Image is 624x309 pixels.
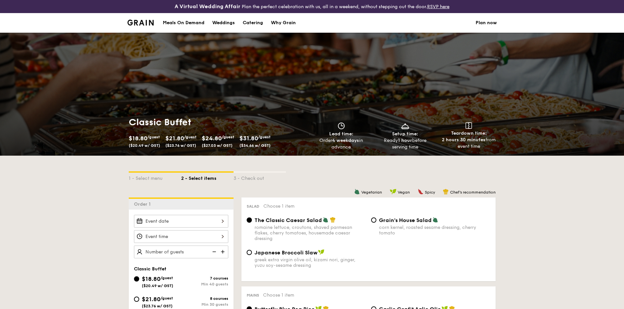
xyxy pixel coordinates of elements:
img: icon-chef-hat.a58ddaea.svg [330,217,336,223]
div: greek extra virgin olive oil, kizami nori, ginger, yuzu soy-sesame dressing [255,257,366,268]
div: Why Grain [271,13,296,33]
strong: 4 weekdays [332,138,359,143]
img: icon-teardown.65201eee.svg [465,122,472,129]
span: Teardown time: [451,130,487,136]
img: icon-dish.430c3a2e.svg [400,122,410,129]
div: romaine lettuce, croutons, shaved parmesan flakes, cherry tomatoes, housemade caesar dressing [255,225,366,241]
a: Logotype [127,20,154,26]
img: icon-spicy.37a8142b.svg [418,189,424,195]
img: icon-clock.2db775ea.svg [336,122,346,129]
div: Ready before serving time [376,137,434,150]
input: Grain's House Saladcorn kernel, roasted sesame dressing, cherry tomato [371,217,376,223]
span: ($23.76 w/ GST) [165,143,196,148]
span: $21.80 [142,296,161,303]
span: Grain's House Salad [379,217,432,223]
span: Setup time: [392,131,418,137]
span: Spicy [425,190,435,195]
span: Vegetarian [361,190,382,195]
div: Min 40 guests [181,282,228,286]
img: icon-chef-hat.a58ddaea.svg [443,189,449,195]
img: icon-add.58712e84.svg [218,246,228,258]
span: $21.80 [165,135,184,142]
input: $18.80/guest($20.49 w/ GST)7 coursesMin 40 guests [134,276,139,282]
div: 2 - Select items [181,173,234,182]
strong: 1 hour [398,138,412,143]
span: Mains [247,293,259,298]
span: $18.80 [129,135,147,142]
div: 7 courses [181,276,228,281]
span: Chef's recommendation [450,190,496,195]
span: Japanese Broccoli Slaw [255,249,317,256]
img: Grain [127,20,154,26]
div: Order in advance [312,137,371,150]
span: Lead time: [329,131,353,137]
img: icon-vegan.f8ff3823.svg [390,189,396,195]
div: 3 - Check out [234,173,286,182]
a: RSVP here [427,4,449,9]
span: ($34.66 w/ GST) [239,143,271,148]
span: Choose 1 item [263,292,294,298]
span: Choose 1 item [263,203,294,209]
div: Meals On Demand [163,13,204,33]
input: $21.80/guest($23.76 w/ GST)8 coursesMin 30 guests [134,297,139,302]
span: $24.80 [202,135,222,142]
h4: A Virtual Wedding Affair [175,3,240,10]
strong: 2 hours 30 minutes [442,137,485,143]
div: from event time [440,137,498,150]
span: $31.80 [239,135,258,142]
img: icon-vegetarian.fe4039eb.svg [323,217,329,223]
input: Number of guests [134,246,228,258]
input: The Classic Caesar Saladromaine lettuce, croutons, shaved parmesan flakes, cherry tomatoes, house... [247,217,252,223]
a: Weddings [208,13,239,33]
span: /guest [161,296,173,300]
div: 1 - Select menu [129,173,181,182]
div: Min 30 guests [181,302,228,307]
img: icon-vegetarian.fe4039eb.svg [432,217,438,223]
a: Catering [239,13,267,33]
span: /guest [222,135,234,139]
span: $18.80 [142,275,161,283]
span: /guest [258,135,271,139]
span: /guest [147,135,160,139]
span: ($20.49 w/ GST) [142,283,173,288]
span: /guest [184,135,197,139]
a: Plan now [476,13,497,33]
span: Classic Buffet [134,266,166,272]
img: icon-reduce.1d2dbef1.svg [209,246,218,258]
div: corn kernel, roasted sesame dressing, cherry tomato [379,225,490,236]
span: ($27.03 w/ GST) [202,143,233,148]
h1: Classic Buffet [129,116,310,128]
a: Why Grain [267,13,300,33]
div: Plan the perfect celebration with us, all in a weekend, without stepping out the door. [123,3,501,10]
input: Japanese Broccoli Slawgreek extra virgin olive oil, kizami nori, ginger, yuzu soy-sesame dressing [247,250,252,255]
span: ($23.76 w/ GST) [142,304,173,308]
img: icon-vegan.f8ff3823.svg [318,249,325,255]
div: 8 courses [181,296,228,301]
span: ($20.49 w/ GST) [129,143,160,148]
span: Salad [247,204,259,209]
img: icon-vegetarian.fe4039eb.svg [354,189,360,195]
div: Weddings [212,13,235,33]
span: Vegan [398,190,410,195]
input: Event time [134,230,228,243]
a: Meals On Demand [159,13,208,33]
input: Event date [134,215,228,228]
div: Catering [243,13,263,33]
span: Order 1 [134,201,153,207]
span: /guest [161,276,173,280]
span: The Classic Caesar Salad [255,217,322,223]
